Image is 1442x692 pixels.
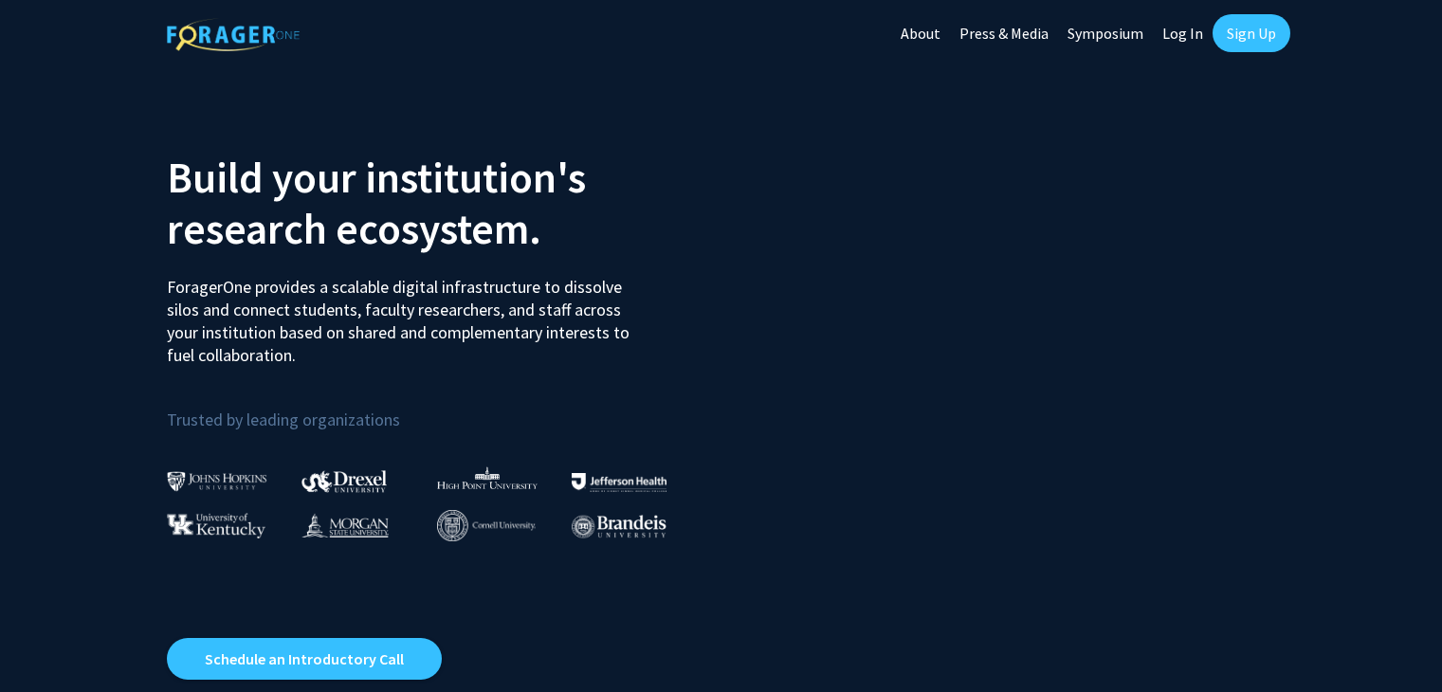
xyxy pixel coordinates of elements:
img: University of Kentucky [167,513,265,538]
img: Cornell University [437,510,536,541]
img: Morgan State University [301,513,389,537]
img: Drexel University [301,470,387,492]
a: Sign Up [1213,14,1290,52]
img: High Point University [437,466,538,489]
img: Thomas Jefferson University [572,473,666,491]
h2: Build your institution's research ecosystem. [167,152,707,254]
a: Opens in a new tab [167,638,442,680]
p: Trusted by leading organizations [167,382,707,434]
p: ForagerOne provides a scalable digital infrastructure to dissolve silos and connect students, fac... [167,262,643,367]
img: Brandeis University [572,515,666,538]
img: ForagerOne Logo [167,18,300,51]
img: Johns Hopkins University [167,471,267,491]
